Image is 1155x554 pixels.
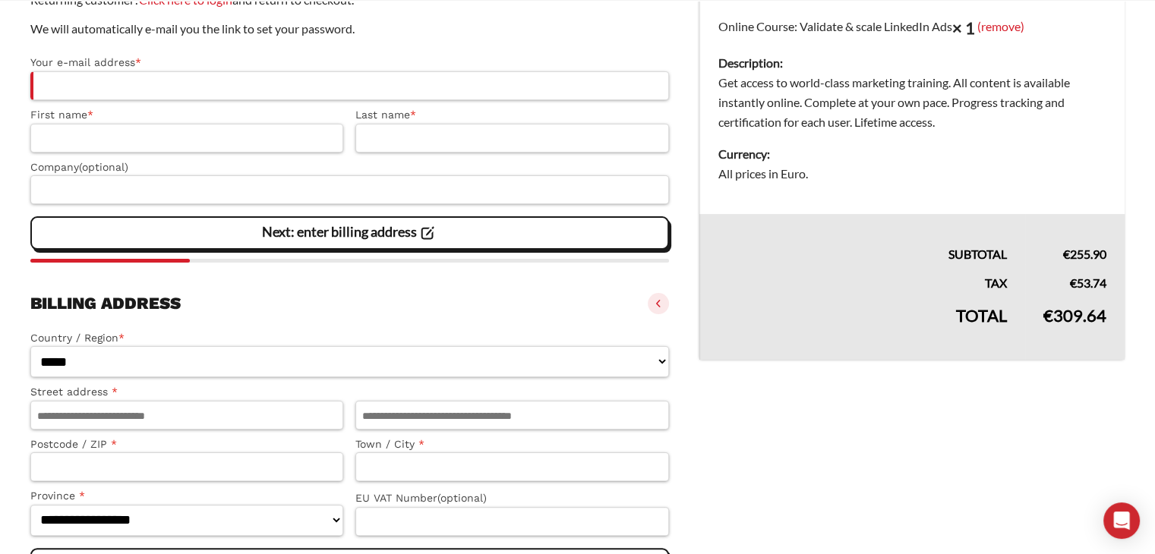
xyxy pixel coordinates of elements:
label: Postcode / ZIP [30,436,343,453]
bdi: 255.90 [1063,247,1106,261]
span: € [1070,275,1077,290]
p: We will automatically e-mail you the link to set your password. [30,19,669,39]
bdi: 53.74 [1070,275,1106,290]
span: (optional) [79,161,128,173]
a: (remove) [977,18,1024,33]
label: Last name [355,106,668,124]
label: Company [30,159,669,176]
bdi: 309.64 [1043,305,1106,326]
span: (optional) [437,492,487,504]
vaadin-button: Next: enter billing address [30,216,669,250]
dd: All prices in Euro. [718,164,1106,184]
label: Province [30,487,343,505]
h3: Billing address [30,293,181,314]
label: Country / Region [30,329,669,347]
th: Tax [699,264,1025,293]
th: Subtotal [699,214,1025,264]
label: Town / City [355,436,668,453]
dt: Description: [718,53,1106,73]
th: Total [699,293,1025,360]
dt: Currency: [718,144,1106,164]
label: Street address [30,383,343,401]
label: EU VAT Number [355,489,668,507]
div: Open Intercom Messenger [1103,502,1140,539]
label: First name [30,106,343,124]
dd: Get access to world-class marketing training. All content is available instantly online. Complete... [718,73,1106,132]
span: € [1063,247,1070,261]
label: Your e-mail address [30,54,669,71]
span: € [1043,305,1053,326]
strong: × 1 [952,17,975,38]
